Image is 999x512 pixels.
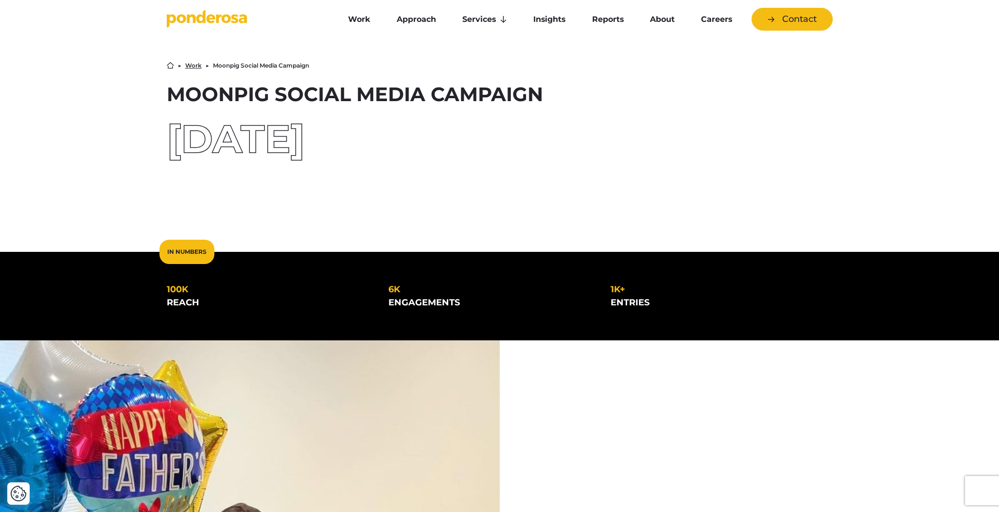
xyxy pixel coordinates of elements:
[167,296,373,309] div: reach
[10,485,27,502] button: Cookie Settings
[213,63,309,69] li: Moonpig Social Media Campaign
[386,9,447,30] a: Approach
[522,9,577,30] a: Insights
[206,63,209,69] li: ▶︎
[159,240,214,264] div: In Numbers
[167,283,373,296] div: 100k
[167,85,833,104] h1: Moonpig Social Media Campaign
[611,296,817,309] div: entries
[690,9,743,30] a: Careers
[388,283,595,296] div: 6k
[178,63,181,69] li: ▶︎
[639,9,686,30] a: About
[581,9,635,30] a: Reports
[337,9,382,30] a: Work
[10,485,27,502] img: Revisit consent button
[167,62,174,69] a: Home
[167,10,322,29] a: Go to homepage
[752,8,833,31] a: Contact
[611,283,817,296] div: 1k+
[388,296,595,309] div: engagements
[451,9,518,30] a: Services
[185,63,202,69] a: Work
[167,120,833,159] div: [DATE]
